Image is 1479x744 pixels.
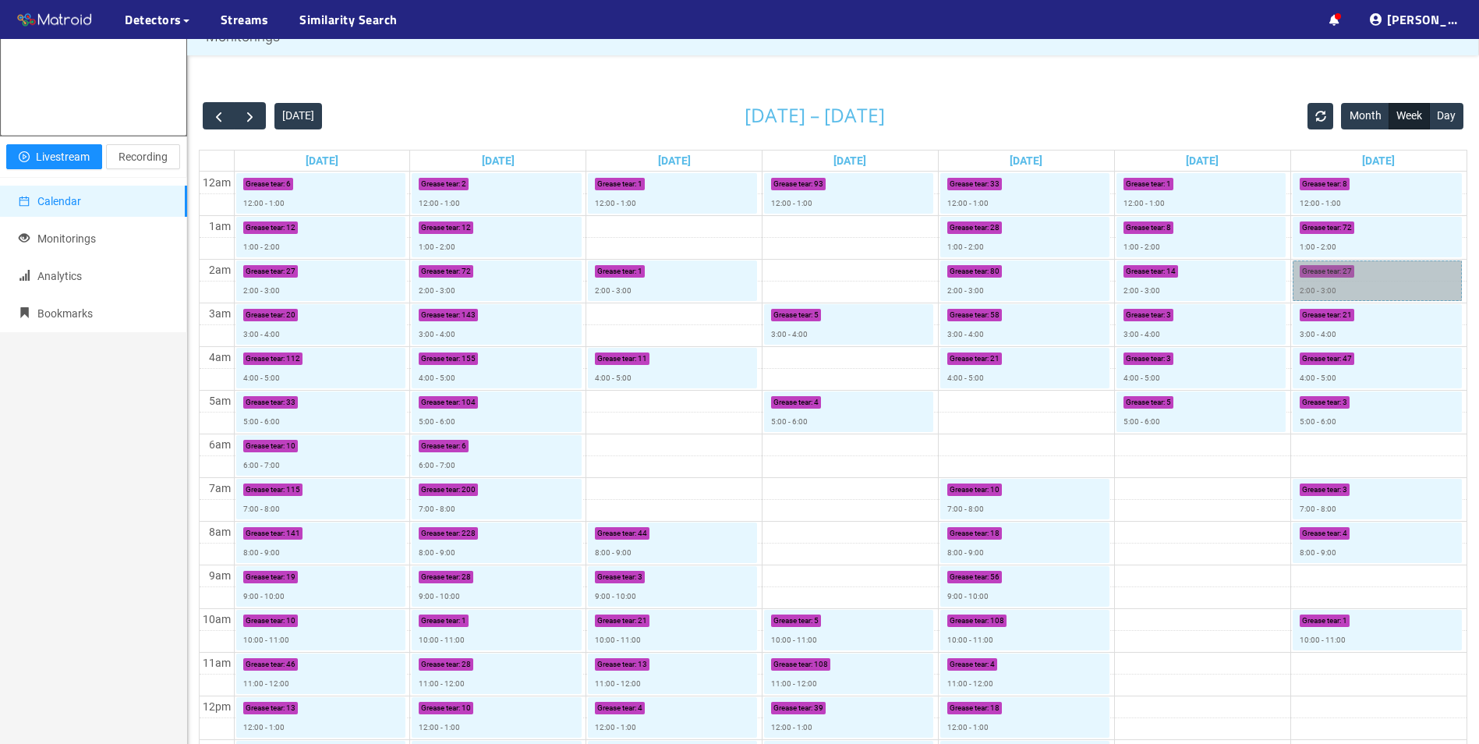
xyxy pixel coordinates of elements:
p: Grease tear : [246,571,285,583]
p: Grease tear : [597,265,636,278]
p: 115 [286,484,300,496]
p: Grease tear : [773,658,812,671]
p: Grease tear : [1302,178,1341,190]
p: Grease tear : [246,440,285,452]
p: Grease tear : [1302,484,1341,496]
p: 155 [462,353,476,365]
p: 3 [1166,309,1171,321]
img: Matroid logo [16,9,94,32]
a: Streams [221,10,269,29]
p: Grease tear : [421,658,460,671]
span: Calendar [37,195,81,207]
p: 10:00 - 11:00 [595,634,641,647]
p: 4:00 - 5:00 [595,372,632,384]
p: Grease tear : [950,658,989,671]
p: 1 [1343,615,1347,627]
p: 39 [814,702,823,714]
p: 1:00 - 2:00 [1123,241,1160,253]
p: 4:00 - 5:00 [419,372,455,384]
p: 1 [638,178,642,190]
p: 3:00 - 4:00 [243,328,280,341]
p: 8 [1343,178,1347,190]
span: Livestream [36,148,90,165]
p: Grease tear : [246,178,285,190]
p: 228 [462,527,476,540]
p: 4:00 - 5:00 [947,372,984,384]
p: Grease tear : [950,527,989,540]
span: Recording [119,148,168,165]
span: Detectors [125,10,182,29]
p: 80 [990,265,1000,278]
p: 18 [990,527,1000,540]
p: Grease tear : [950,221,989,234]
p: 200 [462,484,476,496]
button: play-circleLivestream [6,144,102,169]
p: Grease tear : [950,571,989,583]
p: Grease tear : [421,353,460,365]
p: Grease tear : [1126,265,1165,278]
p: 112 [286,353,300,365]
p: 18 [990,702,1000,714]
p: 5:00 - 6:00 [1123,416,1160,428]
p: 3 [1343,484,1347,496]
p: 28 [990,221,1000,234]
p: 2:00 - 3:00 [1123,285,1160,297]
p: 12:00 - 1:00 [243,721,285,734]
p: Grease tear : [597,702,636,714]
p: Grease tear : [246,615,285,627]
p: 1:00 - 2:00 [1300,241,1336,253]
p: Grease tear : [421,527,460,540]
p: Grease tear : [421,396,460,409]
p: 8:00 - 9:00 [243,547,280,559]
p: 8:00 - 9:00 [1300,547,1336,559]
p: 5 [814,615,819,627]
p: 3:00 - 4:00 [1300,328,1336,341]
p: 20 [286,309,295,321]
p: Grease tear : [421,265,460,278]
p: 12:00 - 1:00 [771,721,812,734]
p: 3 [1343,396,1347,409]
p: 33 [286,396,295,409]
p: 72 [462,265,471,278]
p: Grease tear : [246,527,285,540]
p: Grease tear : [950,702,989,714]
p: Grease tear : [1126,221,1165,234]
p: 11:00 - 12:00 [243,678,289,690]
p: Grease tear : [421,440,460,452]
p: 33 [990,178,1000,190]
p: Grease tear : [246,309,285,321]
p: Grease tear : [421,571,460,583]
p: Grease tear : [246,484,285,496]
p: Grease tear : [246,702,285,714]
p: 2:00 - 3:00 [947,285,984,297]
p: 6 [286,178,291,190]
p: Grease tear : [1126,353,1165,365]
p: Grease tear : [246,353,285,365]
p: 56 [990,571,1000,583]
p: 12:00 - 1:00 [419,197,460,210]
p: Grease tear : [1126,396,1165,409]
p: 12 [286,221,295,234]
p: Grease tear : [773,178,812,190]
p: Grease tear : [246,265,285,278]
button: Month [1341,103,1389,129]
div: 3am [206,305,234,322]
p: 72 [1343,221,1352,234]
p: 8 [1166,221,1171,234]
span: calendar [19,196,30,207]
p: Grease tear : [950,309,989,321]
div: 11am [200,654,234,671]
p: 2:00 - 3:00 [419,285,455,297]
p: 108 [814,658,828,671]
p: Grease tear : [597,658,636,671]
button: [DATE] [274,103,322,129]
img: 1755524139.926882.jpg [1,18,13,135]
p: 143 [462,309,476,321]
p: 4 [814,396,819,409]
p: 2:00 - 3:00 [595,285,632,297]
p: 4:00 - 5:00 [243,372,280,384]
div: 2am [206,261,234,278]
p: 8:00 - 9:00 [419,547,455,559]
p: 3:00 - 4:00 [771,328,808,341]
p: 3:00 - 4:00 [1123,328,1160,341]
